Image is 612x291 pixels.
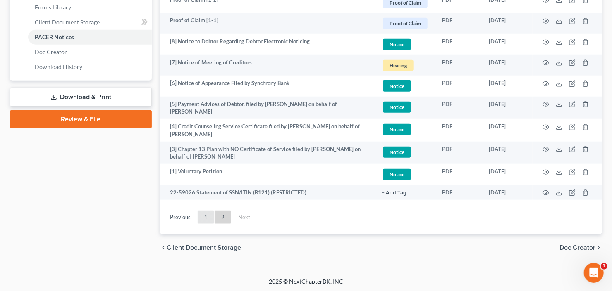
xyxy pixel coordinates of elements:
span: Notice [383,124,411,135]
a: Previous [163,211,197,224]
span: Client Document Storage [167,244,241,251]
td: PDF [435,185,482,200]
td: [DATE] [482,55,533,76]
td: [3] Chapter 13 Plan with NO Certificate of Service filed by [PERSON_NAME] on behalf of [PERSON_NAME] [160,142,375,164]
td: [DATE] [482,97,533,119]
iframe: Intercom live chat [584,263,604,283]
span: Client Document Storage [35,19,100,26]
a: 1 [198,211,214,224]
span: Notice [383,147,411,158]
span: PACER Notices [35,33,74,40]
span: Doc Creator [35,48,67,55]
span: Proof of Claim [383,18,428,29]
a: Notice [382,79,429,93]
i: chevron_left [160,244,167,251]
button: + Add Tag [382,190,406,196]
a: Download History [28,59,152,74]
span: Notice [383,80,411,92]
span: Notice [383,169,411,180]
td: [4] Credit Counseling Service Certificate filed by [PERSON_NAME] on behalf of [PERSON_NAME] [160,119,375,142]
a: Download & Print [10,88,152,107]
span: Doc Creator [559,244,595,251]
span: Forms Library [35,4,71,11]
i: chevron_right [595,244,602,251]
td: PDF [435,55,482,76]
td: [DATE] [482,185,533,200]
td: PDF [435,34,482,55]
a: Doc Creator [28,45,152,59]
a: + Add Tag [382,189,429,196]
td: PDF [435,164,482,185]
td: [5] Payment Advices of Debtor, filed by [PERSON_NAME] on behalf of [PERSON_NAME] [160,97,375,119]
td: Proof of Claim [1-1] [160,13,375,34]
span: Hearing [383,60,414,71]
td: 22-59026 Statement of SSN/ITIN (B121) (RESTRICTED) [160,185,375,200]
td: PDF [435,13,482,34]
td: [8] Notice to Debtor Regarding Debtor Electronic Noticing [160,34,375,55]
td: [DATE] [482,34,533,55]
span: Notice [383,39,411,50]
a: Notice [382,38,429,51]
td: [DATE] [482,119,533,142]
td: PDF [435,97,482,119]
a: Hearing [382,59,429,72]
td: PDF [435,142,482,164]
button: chevron_left Client Document Storage [160,244,241,251]
td: PDF [435,119,482,142]
span: Download History [35,63,82,70]
td: [DATE] [482,142,533,164]
a: Proof of Claim [382,17,429,30]
a: Notice [382,123,429,136]
td: PDF [435,76,482,97]
a: Notice [382,100,429,114]
a: Notice [382,168,429,181]
span: Notice [383,102,411,113]
td: [DATE] [482,76,533,97]
a: Client Document Storage [28,15,152,30]
a: 2 [215,211,231,224]
td: [DATE] [482,164,533,185]
a: Notice [382,145,429,159]
td: [7] Notice of Meeting of Creditors [160,55,375,76]
td: [DATE] [482,13,533,34]
td: [1] Voluntary Petition [160,164,375,185]
span: 1 [601,263,607,270]
td: [6] Notice of Appearance Filed by Synchrony Bank [160,76,375,97]
a: Review & File [10,110,152,128]
a: PACER Notices [28,30,152,45]
button: Doc Creator chevron_right [559,244,602,251]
